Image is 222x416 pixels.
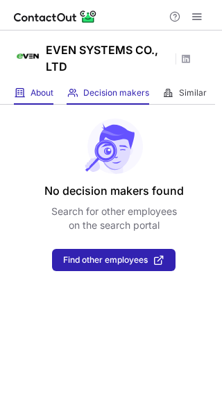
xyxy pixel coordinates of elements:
[51,205,177,232] p: Search for other employees on the search portal
[46,42,171,75] h1: EVEN SYSTEMS CO., LTD
[14,8,97,25] img: ContactOut v5.3.10
[44,182,184,199] header: No decision makers found
[84,119,144,174] img: No leads found
[31,87,53,98] span: About
[52,249,176,271] button: Find other employees
[83,87,149,98] span: Decision makers
[14,42,42,70] img: f467ee3873410f1920cc060efe30fd2b
[63,255,148,265] span: Find other employees
[179,87,207,98] span: Similar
